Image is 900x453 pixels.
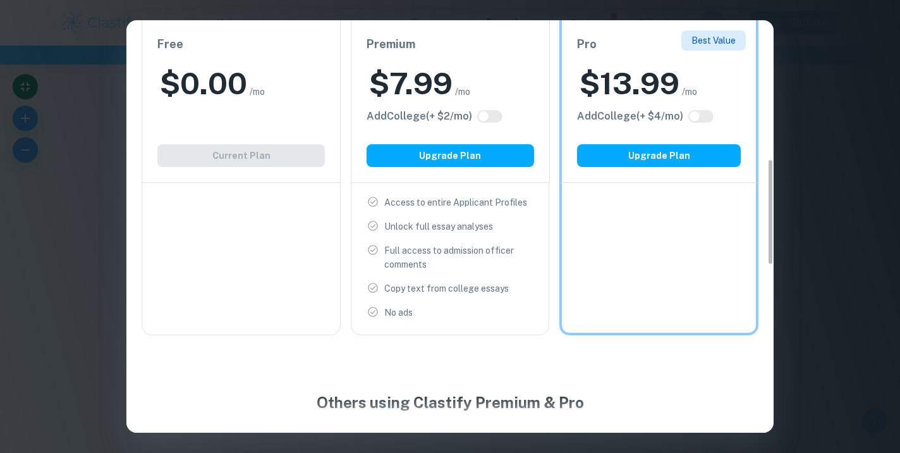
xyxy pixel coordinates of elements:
h6: Click to see all the additional College features. [577,109,683,124]
p: Full access to admission officer comments [384,244,534,271]
p: No ads [384,306,413,320]
h2: $ 0.00 [160,63,247,104]
h6: Free [157,35,325,53]
p: Access to entire Applicant Profiles [384,195,527,209]
p: Unlock full essay analyses [384,220,493,233]
p: Best Value [691,34,736,47]
p: Copy text from college essays [384,282,509,295]
h4: Others using Clastify Premium & Pro [126,391,774,414]
span: /mo [455,85,470,99]
h2: $ 13.99 [580,63,679,104]
h6: Click to see all the additional College features. [367,109,472,124]
h2: $ 7.99 [369,63,453,104]
span: /mo [250,85,265,99]
span: /mo [682,85,697,99]
h6: Pro [577,35,741,53]
button: Upgrade Plan [367,144,534,167]
button: Upgrade Plan [577,144,741,167]
h6: Premium [367,35,534,53]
